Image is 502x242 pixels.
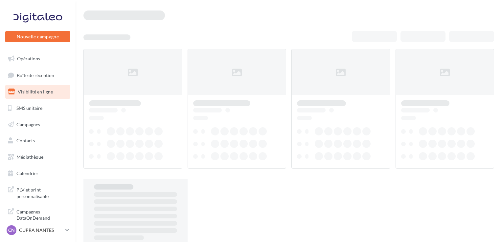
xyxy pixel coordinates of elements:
[4,68,72,82] a: Boîte de réception
[16,105,42,111] span: SMS unitaire
[16,185,68,199] span: PLV et print personnalisable
[4,150,72,164] a: Médiathèque
[16,207,68,221] span: Campagnes DataOnDemand
[4,118,72,131] a: Campagnes
[19,227,63,233] p: CUPRA NANTES
[16,138,35,143] span: Contacts
[4,52,72,66] a: Opérations
[4,85,72,99] a: Visibilité en ligne
[4,101,72,115] a: SMS unitaire
[16,154,43,160] span: Médiathèque
[17,72,54,78] span: Boîte de réception
[16,171,38,176] span: Calendrier
[4,134,72,148] a: Contacts
[18,89,53,94] span: Visibilité en ligne
[4,205,72,224] a: Campagnes DataOnDemand
[4,183,72,202] a: PLV et print personnalisable
[16,121,40,127] span: Campagnes
[8,227,15,233] span: CN
[17,56,40,61] span: Opérations
[5,31,70,42] button: Nouvelle campagne
[5,224,70,236] a: CN CUPRA NANTES
[4,167,72,180] a: Calendrier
